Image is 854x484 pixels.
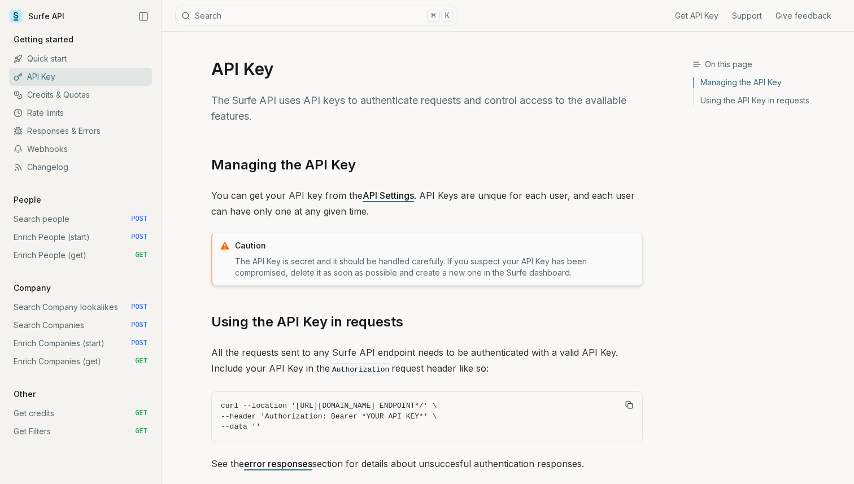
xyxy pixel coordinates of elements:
p: Caution [235,240,635,251]
kbd: K [441,10,454,22]
a: Get credits GET [9,404,152,422]
p: Company [9,282,55,294]
a: Enrich People (start) POST [9,228,152,246]
p: People [9,194,46,206]
a: Responses & Errors [9,122,152,140]
a: Credits & Quotas [9,86,152,104]
a: Managing the API Key [694,77,845,91]
a: Managing the API Key [211,156,356,174]
span: POST [131,339,147,348]
button: Search⌘K [175,6,457,26]
span: GET [135,357,147,366]
code: Authorization [330,363,391,376]
a: Search Company lookalikes POST [9,298,152,316]
p: See the section for details about unsuccesful authentication responses. [211,456,643,472]
a: Changelog [9,158,152,176]
a: Quick start [9,50,152,68]
a: Webhooks [9,140,152,158]
p: All the requests sent to any Surfe API endpoint needs to be authenticated with a valid API Key. I... [211,345,643,378]
span: POST [131,233,147,242]
a: Get API Key [675,10,718,21]
h1: API Key [211,59,643,79]
a: error responses [244,458,312,469]
a: Support [732,10,762,21]
span: GET [135,427,147,436]
h3: On this page [692,59,845,70]
span: GET [135,409,147,418]
a: Get Filters GET [9,422,152,441]
p: The API Key is secret and it should be handled carefully. If you suspect your API Key has been co... [235,256,635,278]
a: Surfe API [9,8,64,25]
button: Collapse Sidebar [135,8,152,25]
a: API Key [9,68,152,86]
a: Search people POST [9,210,152,228]
button: Copy Text [621,396,638,413]
span: POST [131,321,147,330]
span: POST [131,303,147,312]
a: Enrich People (get) GET [9,246,152,264]
p: Other [9,389,40,400]
a: Search Companies POST [9,316,152,334]
a: Using the API Key in requests [694,91,845,106]
a: Give feedback [775,10,831,21]
span: GET [135,251,147,260]
kbd: ⌘ [427,10,439,22]
a: Enrich Companies (get) GET [9,352,152,370]
a: Rate limits [9,104,152,122]
span: POST [131,215,147,224]
p: You can get your API key from the . API Keys are unique for each user, and each user can have onl... [211,188,643,219]
p: Getting started [9,34,78,45]
p: The Surfe API uses API keys to authenticate requests and control access to the available features. [211,93,643,124]
a: Enrich Companies (start) POST [9,334,152,352]
code: curl --location '[URL][DOMAIN_NAME] ENDPOINT*/' \ --header 'Authorization: Bearer *YOUR API KEY*'... [221,401,633,433]
a: API Settings [363,190,414,201]
a: Using the API Key in requests [211,313,403,331]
